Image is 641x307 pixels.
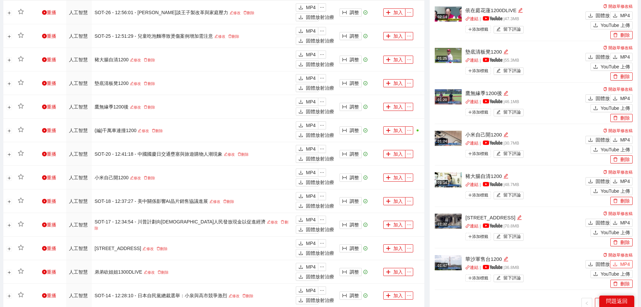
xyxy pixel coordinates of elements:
button: 省略 [318,27,326,35]
font: 開啟草修改稿 [608,128,633,133]
span: 刪除 [144,58,147,62]
span: 編輯 [496,151,501,156]
button: 省略 [405,126,413,134]
span: 下載 [298,38,303,44]
font: 連結 [470,17,478,21]
span: 下載 [613,55,617,60]
span: 省略 [318,5,326,10]
button: 下載MP4 [296,74,318,82]
button: 加加入 [383,174,405,182]
font: 加入 [393,33,403,39]
button: 下載MP4 [296,168,318,177]
span: 複製 [603,87,607,91]
button: 省略 [318,168,326,177]
button: 下載固體放射治療 [585,136,608,144]
div: 編輯 [503,48,508,56]
font: 固體放射治療 [306,14,334,20]
button: 上傳YouTube 上傳 [591,21,633,29]
button: 下載MP4 [296,27,318,35]
font: 加入 [393,10,403,15]
span: 下載 [588,55,593,60]
img: yt_logo_rgb_light.a676ea31.png [483,16,502,21]
span: 下載 [613,13,617,19]
span: 上傳 [593,147,598,153]
button: 下載固體放射治療 [296,60,319,68]
span: 加 [386,10,391,16]
span: 刪除 [144,105,147,109]
font: 留下評論 [503,68,521,73]
font: 固體放射治療 [306,109,334,114]
span: 關聯 [465,182,470,187]
span: 下載 [298,99,303,105]
font: 加入 [393,175,403,180]
span: 下載 [298,156,303,162]
button: 刪除刪除 [610,31,633,39]
button: 編輯留下評論 [494,67,524,75]
button: 列寬調整 [340,56,362,64]
font: 加入 [393,151,403,157]
font: MP4 [620,13,630,18]
button: 展開行 [7,10,12,16]
font: 固體放射治療 [596,54,624,60]
span: 列寬 [342,34,347,39]
font: 固體放射治療 [596,96,624,101]
font: 刪除 [620,115,630,121]
span: 省略 [318,52,326,57]
span: 編輯 [130,58,134,62]
font: MP4 [306,99,316,104]
span: 遊戲圈 [42,104,47,109]
button: 列寬調整 [340,126,362,134]
font: 固體放射治療 [306,85,334,91]
button: 列寬調整 [340,8,362,17]
img: 3b6263df-67fc-4367-8dc8-341c7e9e5585.jpg [435,131,462,146]
button: 刪除刪除 [610,114,633,122]
span: 編輯 [496,68,501,73]
font: 調整 [350,175,359,180]
span: 關聯 [465,141,470,145]
span: 下載 [588,137,593,143]
font: 加入 [393,128,403,133]
span: 列寬 [342,104,347,110]
button: 上傳YouTube 上傳 [591,146,633,154]
span: 下載 [588,13,593,19]
button: 下載固體放射治療 [296,37,319,45]
span: 遊戲圈 [42,128,47,133]
span: 刪除 [228,34,232,38]
font: 重播 [47,10,56,15]
span: 下載 [613,137,617,143]
font: 刪除 [620,74,630,79]
button: 展開行 [7,34,12,39]
span: 省略 [318,147,326,151]
font: 重播 [47,57,56,62]
span: 編輯 [503,174,508,179]
button: 下載MP4 [610,136,633,144]
font: YouTube 上傳 [601,147,630,152]
button: 下載MP4 [610,11,633,20]
button: 加加入 [383,126,405,134]
font: 重播 [47,128,56,133]
button: 展開行 [7,81,12,86]
span: 加 [386,175,391,181]
button: 下載MP4 [610,94,633,102]
span: 下載 [298,180,303,185]
font: 01:24 [437,139,447,143]
span: 省略 [405,10,413,15]
span: 下載 [298,86,303,91]
a: 關聯連結 [465,182,478,187]
span: 下載 [588,179,593,184]
font: MP4 [620,179,630,184]
button: 展開行 [7,104,12,110]
font: MP4 [620,137,630,143]
a: 關聯連結 [465,58,478,63]
span: 上傳 [593,23,598,28]
span: 下載 [298,147,303,152]
button: 展開行 [7,175,12,181]
span: 下載 [298,15,303,20]
span: 遊戲圈 [42,175,47,180]
button: 展開行 [7,128,12,133]
button: 省略 [318,145,326,153]
font: 刪除 [148,105,155,109]
font: 固體放射治療 [596,137,624,143]
span: 複製 [603,129,607,133]
button: 列寬調整 [340,79,362,87]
